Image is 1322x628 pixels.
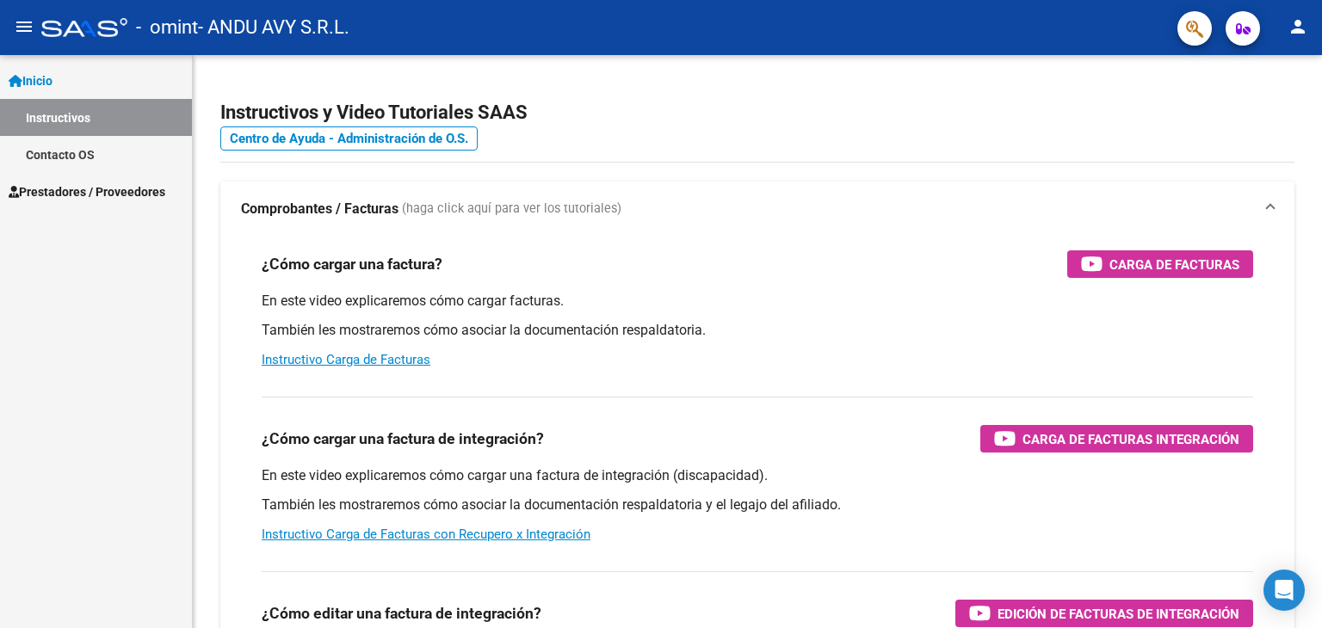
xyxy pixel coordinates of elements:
[14,16,34,37] mat-icon: menu
[9,182,165,201] span: Prestadores / Proveedores
[1067,250,1253,278] button: Carga de Facturas
[136,9,198,46] span: - omint
[262,252,442,276] h3: ¿Cómo cargar una factura?
[9,71,53,90] span: Inicio
[262,601,541,625] h3: ¿Cómo editar una factura de integración?
[1109,254,1239,275] span: Carga de Facturas
[262,526,590,542] a: Instructivo Carga de Facturas con Recupero x Integración
[402,200,621,219] span: (haga click aquí para ver los tutoriales)
[241,200,398,219] strong: Comprobantes / Facturas
[262,321,1253,340] p: También les mostraremos cómo asociar la documentación respaldatoria.
[980,425,1253,453] button: Carga de Facturas Integración
[1288,16,1308,37] mat-icon: person
[998,603,1239,625] span: Edición de Facturas de integración
[955,600,1253,627] button: Edición de Facturas de integración
[1263,570,1305,611] div: Open Intercom Messenger
[262,466,1253,485] p: En este video explicaremos cómo cargar una factura de integración (discapacidad).
[1022,428,1239,450] span: Carga de Facturas Integración
[262,352,430,367] a: Instructivo Carga de Facturas
[198,9,349,46] span: - ANDU AVY S.R.L.
[220,182,1294,237] mat-expansion-panel-header: Comprobantes / Facturas (haga click aquí para ver los tutoriales)
[262,496,1253,514] p: También les mostraremos cómo asociar la documentación respaldatoria y el legajo del afiliado.
[220,96,1294,129] h2: Instructivos y Video Tutoriales SAAS
[262,292,1253,311] p: En este video explicaremos cómo cargar facturas.
[220,126,478,151] a: Centro de Ayuda - Administración de O.S.
[262,427,544,451] h3: ¿Cómo cargar una factura de integración?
